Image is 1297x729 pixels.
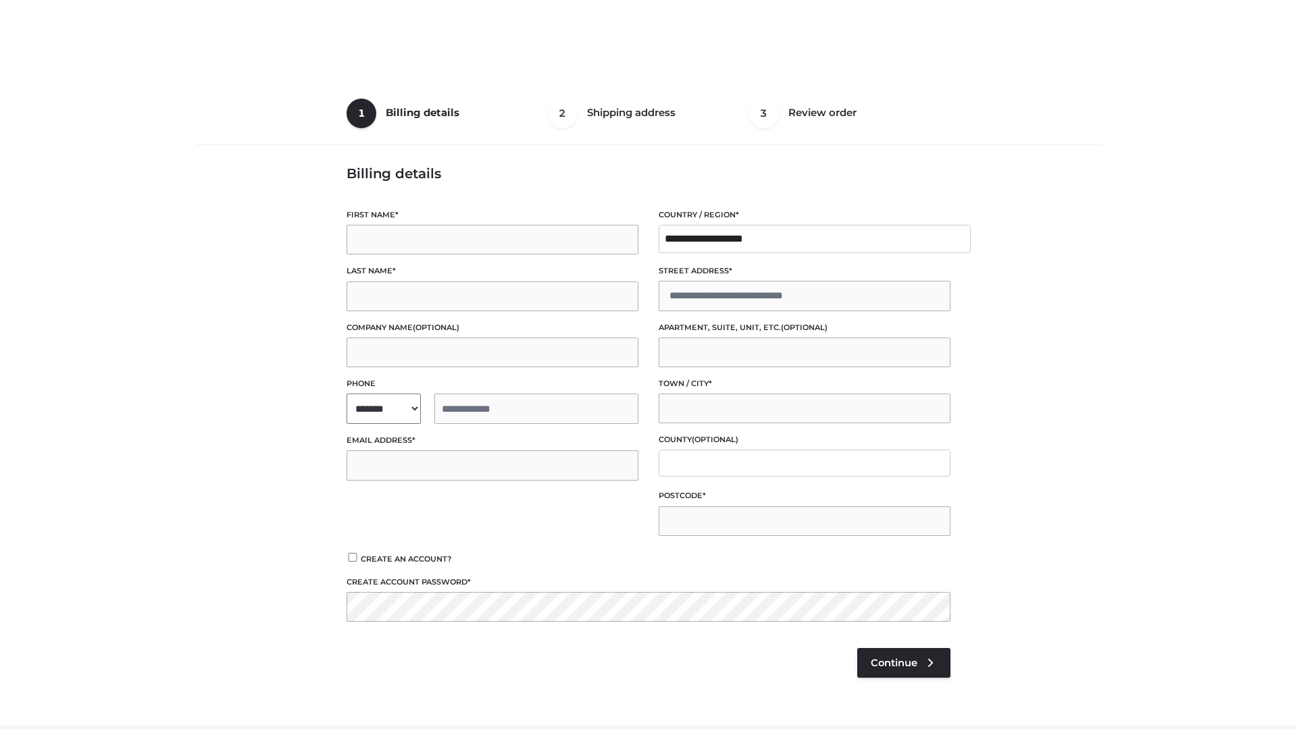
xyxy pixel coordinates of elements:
label: First name [347,209,638,221]
input: Create an account? [347,553,359,562]
span: Shipping address [587,106,676,119]
label: Postcode [659,489,950,502]
span: Billing details [386,106,459,119]
span: (optional) [781,323,828,332]
a: Continue [857,648,950,678]
label: Country / Region [659,209,950,221]
label: Email address [347,434,638,447]
span: (optional) [692,435,738,444]
span: (optional) [413,323,459,332]
label: Company name [347,321,638,334]
span: Review order [788,106,857,119]
label: Street address [659,265,950,277]
span: 3 [749,99,779,128]
span: Create an account? [361,554,452,564]
span: Continue [871,657,917,669]
span: 2 [548,99,578,128]
label: Last name [347,265,638,277]
h3: Billing details [347,165,950,182]
label: Apartment, suite, unit, etc. [659,321,950,334]
label: County [659,433,950,446]
label: Town / City [659,377,950,390]
label: Phone [347,377,638,390]
span: 1 [347,99,376,128]
label: Create account password [347,576,950,589]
